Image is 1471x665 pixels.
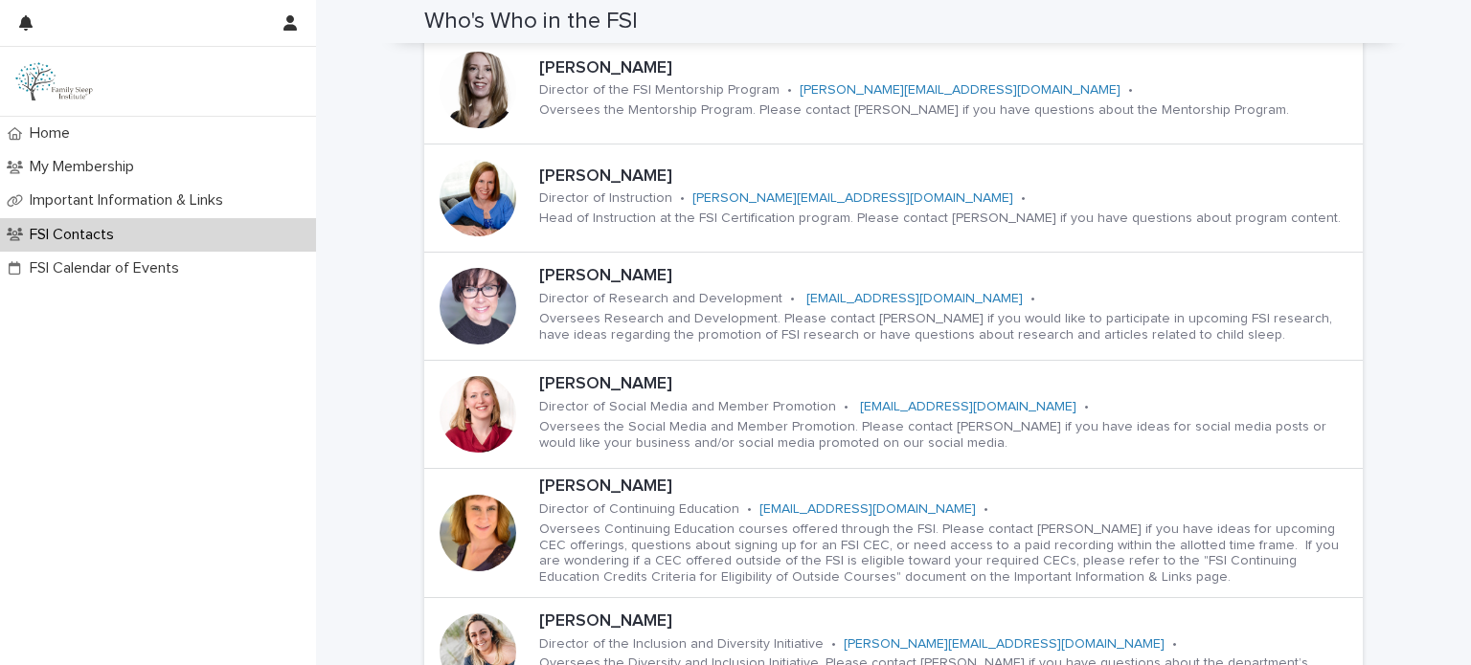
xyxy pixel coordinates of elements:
[790,291,795,307] p: •
[692,191,1013,205] a: [PERSON_NAME][EMAIL_ADDRESS][DOMAIN_NAME]
[539,374,1355,395] p: [PERSON_NAME]
[984,501,988,518] p: •
[1128,82,1133,99] p: •
[759,502,976,516] a: [EMAIL_ADDRESS][DOMAIN_NAME]
[844,399,849,415] p: •
[1084,399,1089,415] p: •
[22,226,129,244] p: FSI Contacts
[424,253,1363,361] a: [PERSON_NAME]Director of Research and Development• [EMAIL_ADDRESS][DOMAIN_NAME]•Oversees Research...
[15,62,96,100] img: clDnsA1tTUSw9F1EQwrE
[806,292,1023,305] a: [EMAIL_ADDRESS][DOMAIN_NAME]
[424,36,1363,144] a: [PERSON_NAME]Director of the FSI Mentorship Program•[PERSON_NAME][EMAIL_ADDRESS][DOMAIN_NAME]•Ove...
[22,124,85,143] p: Home
[860,400,1076,413] a: [EMAIL_ADDRESS][DOMAIN_NAME]
[1021,190,1026,207] p: •
[800,83,1120,97] a: [PERSON_NAME][EMAIL_ADDRESS][DOMAIN_NAME]
[539,102,1289,119] p: Oversees the Mentorship Program. Please contact [PERSON_NAME] if you have questions about the Men...
[539,521,1355,586] p: Oversees Continuing Education courses offered through the FSI. Please contact [PERSON_NAME] if yo...
[747,501,752,518] p: •
[680,190,685,207] p: •
[1172,636,1177,653] p: •
[539,399,836,415] p: Director of Social Media and Member Promotion
[1030,291,1035,307] p: •
[539,266,1355,287] p: [PERSON_NAME]
[22,191,238,210] p: Important Information & Links
[539,211,1341,227] p: Head of Instruction at the FSI Certification program. Please contact [PERSON_NAME] if you have qu...
[539,58,1355,79] p: [PERSON_NAME]
[787,82,792,99] p: •
[831,636,836,653] p: •
[424,469,1363,598] a: [PERSON_NAME]Director of Continuing Education•[EMAIL_ADDRESS][DOMAIN_NAME]•Oversees Continuing Ed...
[539,166,1355,188] p: [PERSON_NAME]
[844,637,1165,651] a: [PERSON_NAME][EMAIL_ADDRESS][DOMAIN_NAME]
[424,144,1363,253] a: [PERSON_NAME]Director of Instruction•[PERSON_NAME][EMAIL_ADDRESS][DOMAIN_NAME]•Head of Instructio...
[539,636,824,653] p: Director of the Inclusion and Diversity Initiative
[22,158,149,176] p: My Membership
[539,611,1355,632] p: [PERSON_NAME]
[539,477,1355,498] p: [PERSON_NAME]
[539,190,672,207] p: Director of Instruction
[539,501,739,518] p: Director of Continuing Education
[424,361,1363,469] a: [PERSON_NAME]Director of Social Media and Member Promotion• [EMAIL_ADDRESS][DOMAIN_NAME]•Oversees...
[539,82,780,99] p: Director of the FSI Mentorship Program
[539,311,1355,344] p: Oversees Research and Development. Please contact [PERSON_NAME] if you would like to participate ...
[539,419,1355,452] p: Oversees the Social Media and Member Promotion. Please contact [PERSON_NAME] if you have ideas fo...
[424,8,638,35] h2: Who's Who in the FSI
[22,259,194,277] p: FSI Calendar of Events
[539,291,782,307] p: Director of Research and Development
